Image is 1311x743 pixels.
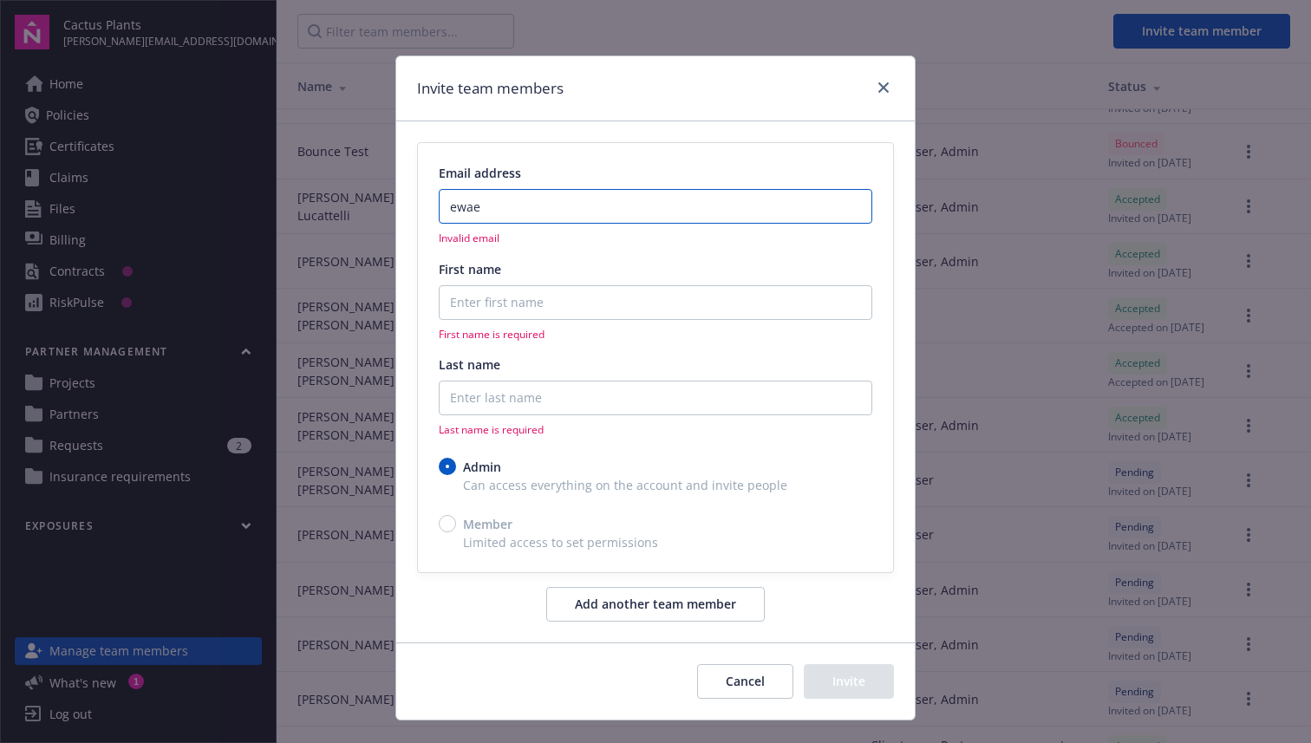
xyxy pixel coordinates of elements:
[463,515,512,533] span: Member
[439,515,456,532] input: Member
[439,356,500,373] span: Last name
[439,458,456,475] input: Admin
[439,476,872,494] span: Can access everything on the account and invite people
[417,142,894,572] div: email
[439,533,872,551] span: Limited access to set permissions
[439,285,872,320] input: Enter first name
[439,261,501,277] span: First name
[439,231,872,245] span: Invalid email
[439,381,872,415] input: Enter last name
[873,77,894,98] a: close
[439,327,872,342] span: First name is required
[463,458,501,476] span: Admin
[439,189,872,224] input: Enter an email address
[697,664,793,699] button: Cancel
[546,587,765,622] button: Add another team member
[439,422,872,437] span: Last name is required
[417,77,564,100] h1: Invite team members
[439,165,521,181] span: Email address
